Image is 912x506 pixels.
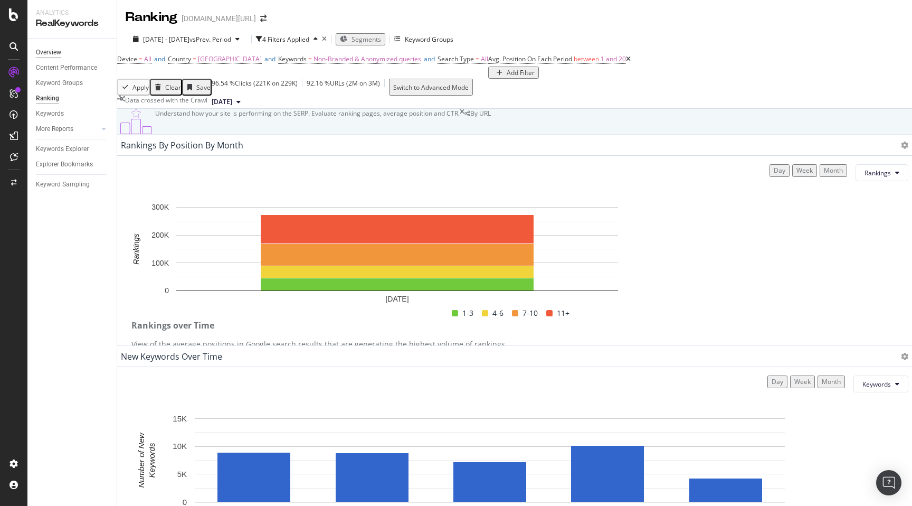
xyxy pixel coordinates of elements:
[856,164,908,181] button: Rankings
[154,54,165,63] span: and
[117,109,155,134] img: C0S+odjvPe+dCwPhcw0W2jU4KOcefU0IcxbkVEfgJ6Ft4vBgsVVQAAAABJRU5ErkJggg==
[132,233,140,264] text: Rankings
[405,35,453,44] div: Keyword Groups
[189,35,231,44] span: vs Prev. Period
[464,109,491,118] div: legacy label
[165,286,169,295] text: 0
[168,54,191,63] span: Country
[476,54,479,63] span: =
[278,54,307,63] span: Keywords
[307,79,380,96] div: 92.16 % URLs ( 2M on 3M )
[36,8,108,17] div: Analytics
[131,320,898,332] div: Rankings over Time
[522,307,538,320] span: 7-10
[196,83,211,92] div: Save
[126,34,247,44] button: [DATE] - [DATE]vsPrev. Period
[313,54,421,63] span: Non-Branded & Anonymized queries
[177,470,187,479] text: 5K
[36,144,89,155] div: Keywords Explorer
[36,93,59,104] div: Ranking
[121,351,222,362] div: New Keywords Over Time
[36,47,109,58] a: Overview
[389,79,473,96] button: Switch to Advanced Mode
[36,78,109,89] a: Keyword Groups
[336,33,385,45] button: Segments
[853,376,908,392] button: Keywords
[824,166,843,175] div: Month
[132,83,149,92] div: Apply
[601,54,626,63] span: 1 and 20
[150,79,182,96] button: Clear
[165,83,181,92] div: Clear
[818,376,845,388] button: Month
[36,17,108,30] div: RealKeywords
[351,35,381,44] span: Segments
[144,54,151,63] span: All
[182,13,256,24] div: [DOMAIN_NAME][URL]
[256,31,322,48] button: 4 Filters Applied
[212,97,232,107] span: 2025 Jul. 25th
[36,108,64,119] div: Keywords
[151,258,169,267] text: 100K
[36,62,109,73] a: Content Performance
[481,54,488,63] span: All
[794,377,811,386] div: Week
[774,166,785,175] div: Day
[36,179,109,190] a: Keyword Sampling
[308,54,312,63] span: =
[151,231,169,239] text: 200K
[876,470,901,495] div: Open Intercom Messenger
[117,79,150,96] button: Apply
[394,31,453,48] button: Keyword Groups
[264,54,275,63] span: and
[173,414,187,423] text: 15K
[36,159,93,170] div: Explorer Bookmarks
[796,166,813,175] div: Week
[36,159,109,170] a: Explorer Bookmarks
[822,377,841,386] div: Month
[155,109,460,134] div: Understand how your site is performing on the SERP. Evaluate ranking pages, average position and ...
[182,79,212,96] button: Save
[385,294,408,303] text: [DATE]
[125,96,207,108] div: Data crossed with the Crawl
[36,179,90,190] div: Keyword Sampling
[470,109,491,118] span: By URL
[36,47,61,58] div: Overview
[131,339,898,350] p: View of the average positions in Google search results that are generating the highest volume of ...
[438,54,474,63] span: Search Type
[143,35,189,44] span: [DATE] - [DATE]
[193,54,196,63] span: =
[557,307,569,320] span: 11+
[117,54,137,63] span: Device
[820,164,847,176] button: Month
[126,8,177,26] div: Ranking
[212,79,298,96] div: 96.54 % Clicks ( 221K on 229K )
[792,164,817,176] button: Week
[139,54,142,63] span: =
[36,108,109,119] a: Keywords
[507,68,535,77] div: Add Filter
[424,54,435,63] span: and
[772,377,783,386] div: Day
[151,203,169,211] text: 300K
[36,62,97,73] div: Content Performance
[790,376,815,388] button: Week
[36,144,109,155] a: Keywords Explorer
[137,432,146,488] text: Number of New
[198,54,262,63] span: [GEOGRAPHIC_DATA]
[488,54,572,63] span: Avg. Position On Each Period
[121,140,243,151] div: Rankings By Position By Month
[262,35,309,44] div: 4 Filters Applied
[769,164,790,176] button: Day
[36,78,83,89] div: Keyword Groups
[862,380,891,389] span: Keywords
[36,124,99,135] a: More Reports
[121,202,673,307] svg: A chart.
[260,15,267,22] div: arrow-right-arrow-left
[322,36,327,42] div: times
[207,96,245,108] button: [DATE]
[183,497,187,506] text: 0
[492,307,503,320] span: 4-6
[393,83,469,92] div: Switch to Advanced Mode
